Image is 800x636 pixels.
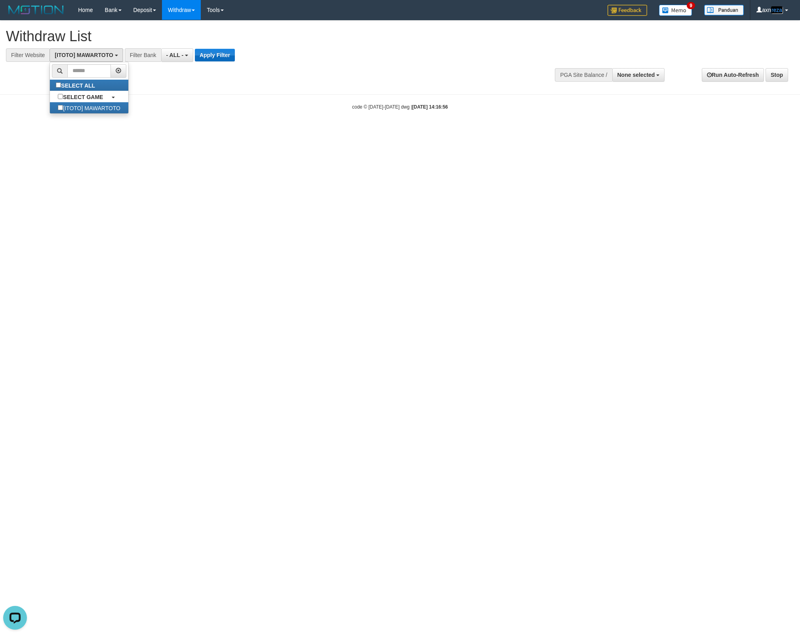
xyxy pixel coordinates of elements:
[6,48,50,62] div: Filter Website
[50,80,103,91] label: SELECT ALL
[687,2,695,9] span: 9
[617,72,655,78] span: None selected
[50,91,128,102] a: SELECT GAME
[659,5,692,16] img: Button%20Memo.svg
[3,3,27,27] button: Open LiveChat chat widget
[55,52,113,58] span: [ITOTO] MAWARTOTO
[352,104,448,110] small: code © [DATE]-[DATE] dwg |
[58,94,63,99] input: SELECT GAME
[771,6,783,13] em: reza
[50,102,128,113] label: [ITOTO] MAWARTOTO
[702,68,764,82] a: Run Auto-Refresh
[6,4,66,16] img: MOTION_logo.png
[555,68,612,82] div: PGA Site Balance /
[412,104,448,110] strong: [DATE] 14:16:56
[125,48,161,62] div: Filter Bank
[612,68,665,82] button: None selected
[195,49,235,61] button: Apply Filter
[704,5,744,15] img: panduan.png
[608,5,647,16] img: Feedback.jpg
[63,94,103,100] b: SELECT GAME
[6,29,526,44] h1: Withdraw List
[56,82,61,88] input: SELECT ALL
[58,105,63,110] input: [ITOTO] MAWARTOTO
[50,48,123,62] button: [ITOTO] MAWARTOTO
[766,68,788,82] a: Stop
[166,52,184,58] span: - ALL -
[161,48,193,62] button: - ALL -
